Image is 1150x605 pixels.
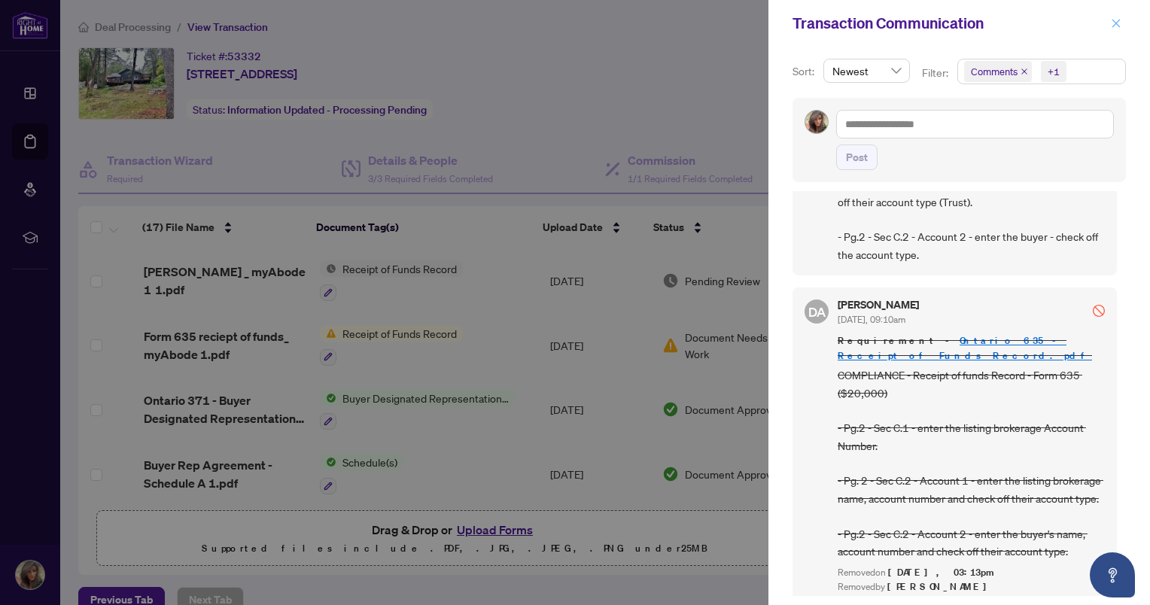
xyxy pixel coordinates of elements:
span: stop [1093,305,1105,317]
span: [PERSON_NAME] [887,580,995,593]
p: Filter: [922,65,951,81]
p: Sort: [793,63,817,80]
span: Requirement - [838,333,1105,363]
span: Newest [832,59,901,82]
img: Profile Icon [805,111,828,133]
div: Transaction Communication [793,12,1106,35]
button: Post [836,144,878,170]
div: Removed on [838,566,1105,580]
a: Ontario 635 - Receipt of Funds Record.pdf [838,334,1092,362]
button: Open asap [1090,552,1135,597]
span: Comments [964,61,1032,82]
span: [DATE], 09:10am [838,314,905,325]
h5: [PERSON_NAME] [838,299,919,310]
span: [DATE], 03:13pm [888,566,996,579]
span: close [1111,18,1121,29]
span: COMPLIANCE - Receipt of funds Record - Form 635 ($20,000) - Pg. 2 - Sec C.2 - Account 1 - listing... [838,123,1105,263]
span: Comments [971,64,1018,79]
div: Removed by [838,580,1105,594]
span: COMPLIANCE - Receipt of funds Record - Form 635 ($20,000) - Pg.2 - Sec C.1 - enter the listing br... [838,366,1105,560]
span: DA [808,302,826,322]
div: +1 [1048,64,1060,79]
span: close [1021,68,1028,75]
